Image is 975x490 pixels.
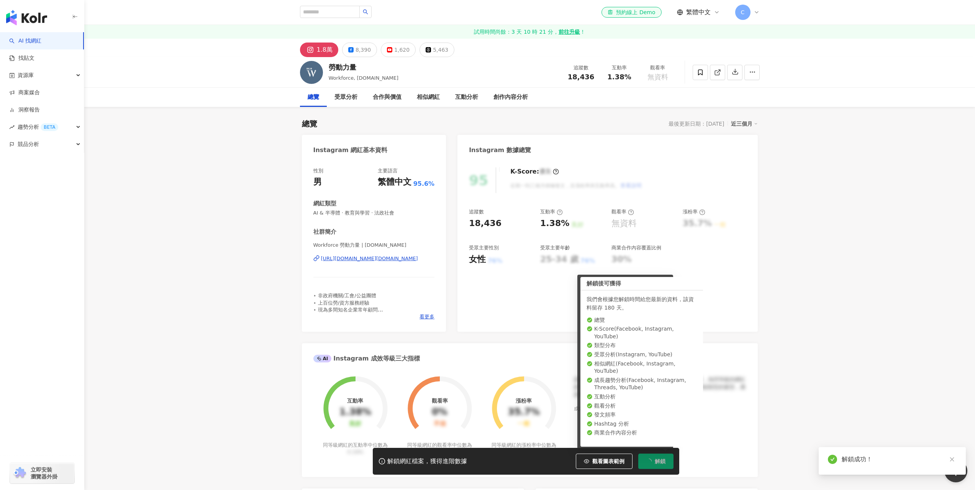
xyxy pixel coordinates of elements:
a: 找貼文 [9,54,34,62]
div: 互動率 [347,398,363,404]
div: 受眾主要年齡 [540,244,570,251]
img: KOL Avatar [300,61,323,84]
img: logo [6,10,47,25]
div: 男 [313,176,322,188]
span: 1.38% [607,73,631,81]
a: 洞察報告 [9,106,40,114]
div: BETA [41,123,58,131]
div: Instagram 網紅基本資料 [313,146,388,154]
div: 總覽 [302,118,317,129]
div: [URL][DOMAIN_NAME][DOMAIN_NAME] [321,255,418,262]
div: 最後更新日期：[DATE] [669,121,724,127]
div: 勞動力量 [329,62,399,72]
div: 漲粉率 [683,208,705,215]
div: 主要語言 [378,167,398,174]
span: 看更多 [419,313,434,320]
span: 普通 [645,406,662,412]
span: C [741,8,745,16]
div: 追蹤數 [567,64,596,72]
span: Workforce, [DOMAIN_NAME] [329,75,399,81]
span: search [363,9,368,15]
div: 受眾分析 [334,93,357,102]
a: 預約線上 Demo [601,7,661,18]
div: Instagram 數據總覽 [469,146,531,154]
div: 0% [432,407,447,418]
img: chrome extension [12,467,27,479]
div: Instagram 成效等級三大指標 [313,354,420,363]
div: 成效等級 ： [574,406,746,412]
div: 繁體中文 [378,176,411,188]
span: 立即安裝 瀏覽器外掛 [31,466,57,480]
div: 同等級網紅的漲粉率中位數為 [490,442,557,456]
button: 8,390 [342,43,377,57]
span: 95.6% [413,180,435,188]
div: 無資料 [611,218,637,229]
div: K-Score : [510,167,559,176]
a: 商案媒合 [9,89,40,97]
div: 互動率 [540,208,563,215]
div: 解鎖成功！ [842,455,957,464]
div: 性別 [313,167,323,174]
div: 不佳 [434,420,446,428]
div: 商業合作內容覆蓋比例 [611,244,661,251]
button: 1.8萬 [300,43,338,57]
span: 良好 [626,406,643,412]
strong: 前往升級 [559,28,580,36]
div: 互動分析 [455,93,478,102]
button: 5,463 [419,43,454,57]
div: 良好 [349,420,361,428]
div: 1.38% [339,407,371,418]
span: 18,436 [568,73,594,81]
a: [URL][DOMAIN_NAME][DOMAIN_NAME] [313,255,435,262]
div: 同等級網紅的互動率中位數為 [322,442,389,456]
div: 該網紅的互動率和漲粉率都不錯，唯獨觀看率比較普通，為同等級的網紅的中低等級，效果不一定會好，但仍然建議可以發包開箱類型的案型，應該會比較有成效！ [574,376,746,398]
span: 解鎖 [655,458,665,464]
div: 女性 [469,254,486,265]
span: 趨勢分析 [18,118,58,136]
div: 預約線上 Demo [608,8,655,16]
div: 解鎖網紅檔案，獲得進階數據 [387,457,467,465]
span: 繁體中文 [686,8,711,16]
button: 解鎖 [638,454,673,469]
div: 近三個月 [731,119,758,129]
div: 網紅類型 [313,200,336,208]
button: 1,620 [381,43,416,57]
div: 觀看率 [432,398,448,404]
div: 觀看率 [643,64,672,72]
div: 社群簡介 [313,228,336,236]
span: ⋆ 非政府機關/工會/公益團體 ⋆ 上百位勞/資方服務經驗 ⋆ 現為多間知名企業常年顧問 ⋆ 大專院校/企業內訓講師⠀⠀⠀⠀⠀⠀⠀⠀⠀⠀⠀⠀ [313,293,413,320]
div: 合作與價值 [373,93,401,102]
div: 觀看率 [611,208,634,215]
div: 1.8萬 [317,44,333,55]
div: 35.7% [508,407,540,418]
div: 5,463 [433,44,448,55]
a: 試用時間尚餘：3 天 10 時 21 分，前往升級！ [84,25,975,39]
div: 1.38% [540,218,569,229]
div: 漲粉率 [516,398,532,404]
div: 8,390 [356,44,371,55]
span: 無資料 [647,73,668,81]
div: 受眾主要性別 [469,244,499,251]
button: 觀看圖表範例 [576,454,633,469]
span: 競品分析 [18,136,39,153]
div: 1,620 [394,44,410,55]
div: 一般 [518,420,530,428]
div: 相似網紅 [417,93,440,102]
div: 總覽 [308,93,319,102]
span: check-circle [828,455,837,464]
span: 觀看圖表範例 [592,458,624,464]
div: 18,436 [469,218,501,229]
div: 追蹤數 [469,208,484,215]
div: 互動率 [605,64,634,72]
div: AI [313,355,332,362]
span: 優秀 [608,406,624,412]
div: 同等級網紅的觀看率中位數為 [406,442,473,456]
span: rise [9,125,15,130]
span: AI & 半導體 · 教育與學習 · 法政社會 [313,210,435,216]
a: searchAI 找網紅 [9,37,41,45]
span: close [949,457,955,462]
a: chrome extension立即安裝 瀏覽器外掛 [10,463,74,483]
span: 不佳 [664,406,681,412]
span: 資源庫 [18,67,34,84]
div: 創作內容分析 [493,93,528,102]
